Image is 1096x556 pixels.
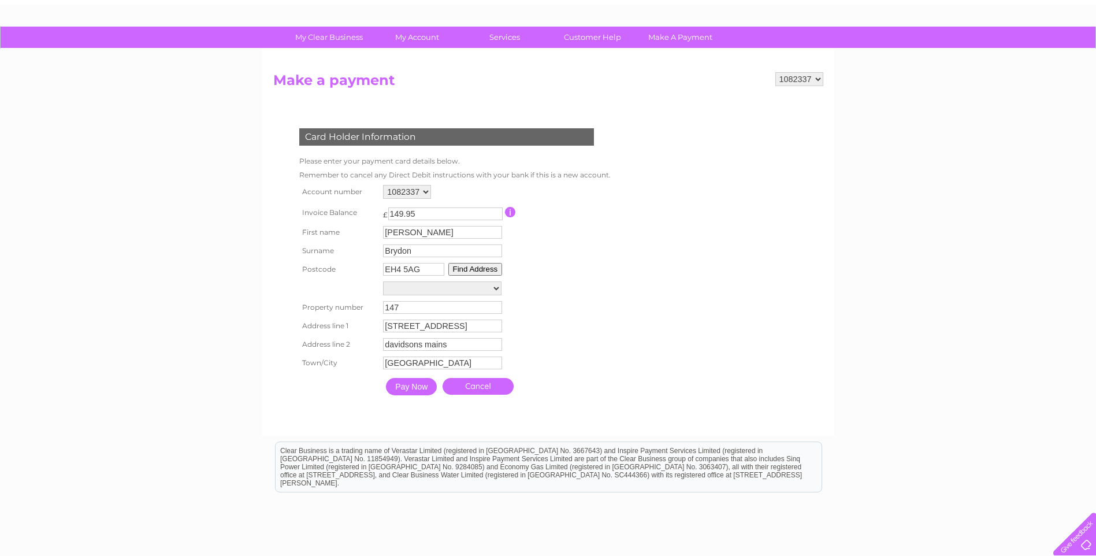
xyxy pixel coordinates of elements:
th: Address line 2 [296,335,381,354]
th: First name [296,223,381,242]
a: Telecoms [954,49,989,58]
a: Services [457,27,552,48]
a: Cancel [443,378,514,395]
a: My Clear Business [281,27,377,48]
a: Make A Payment [633,27,728,48]
th: Address line 1 [296,317,381,335]
div: Card Holder Information [299,128,594,146]
th: Property number [296,298,381,317]
a: Log out [1058,49,1085,58]
button: Find Address [448,263,503,276]
a: Energy [922,49,947,58]
a: Blog [995,49,1012,58]
td: Remember to cancel any Direct Debit instructions with your bank if this is a new account. [296,168,614,182]
th: Postcode [296,260,381,279]
a: 0333 014 3131 [878,6,958,20]
input: Information [505,207,516,217]
h2: Make a payment [273,72,823,94]
input: Pay Now [386,378,437,395]
a: Customer Help [545,27,640,48]
img: logo.png [38,30,97,65]
th: Surname [296,242,381,260]
a: Water [893,49,915,58]
a: Contact [1019,49,1047,58]
div: Clear Business is a trading name of Verastar Limited (registered in [GEOGRAPHIC_DATA] No. 3667643... [276,6,822,56]
a: My Account [369,27,465,48]
td: £ [383,205,388,219]
th: Account number [296,182,381,202]
td: Please enter your payment card details below. [296,154,614,168]
th: Invoice Balance [296,202,381,223]
th: Town/City [296,354,381,372]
